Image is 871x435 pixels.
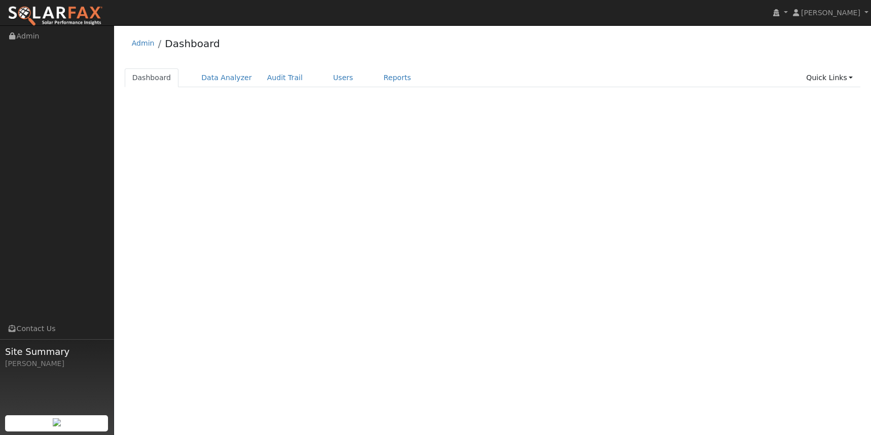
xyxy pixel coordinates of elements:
img: retrieve [53,418,61,426]
span: Site Summary [5,345,108,358]
a: Quick Links [799,68,860,87]
a: Dashboard [165,38,220,50]
a: Dashboard [125,68,179,87]
a: Audit Trail [260,68,310,87]
a: Reports [376,68,419,87]
img: SolarFax [8,6,103,27]
a: Admin [132,39,155,47]
a: Users [325,68,361,87]
div: [PERSON_NAME] [5,358,108,369]
a: Data Analyzer [194,68,260,87]
span: [PERSON_NAME] [801,9,860,17]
